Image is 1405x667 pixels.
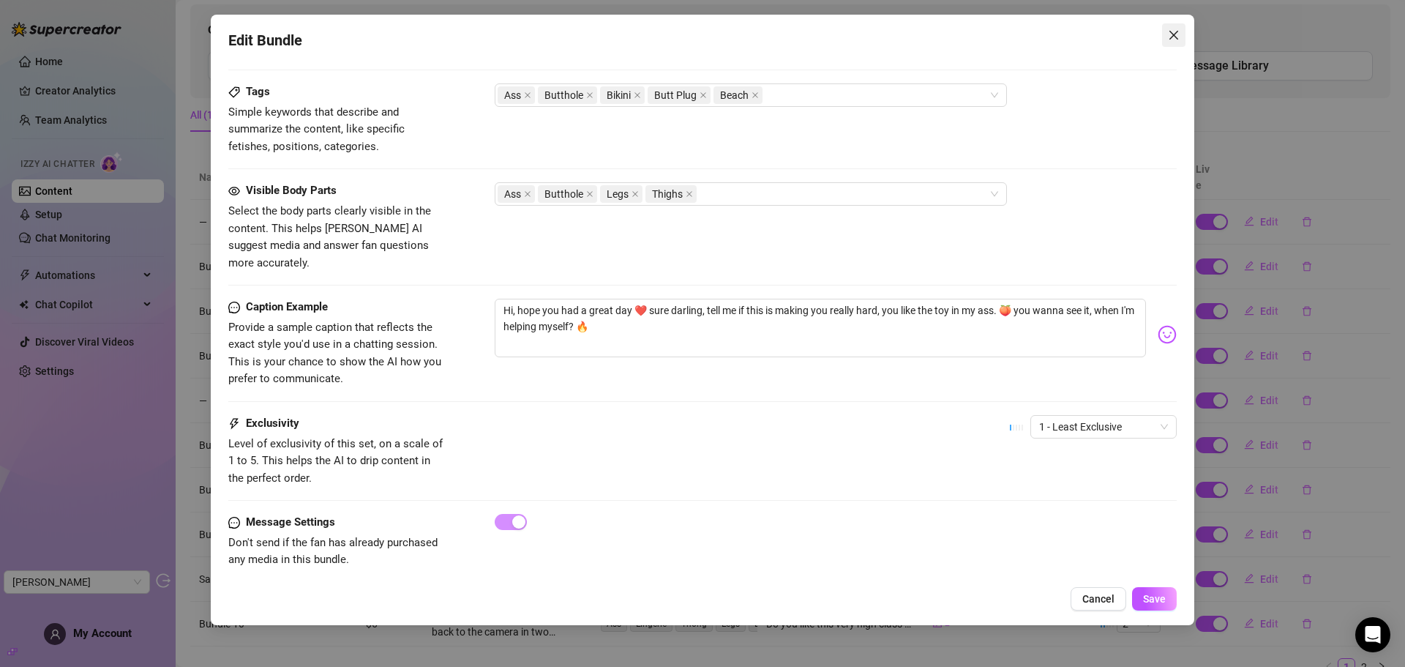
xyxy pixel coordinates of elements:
[654,87,697,103] span: Butt Plug
[228,321,441,386] span: Provide a sample caption that reflects the exact style you'd use in a chatting session. This is y...
[228,29,302,52] span: Edit Bundle
[632,190,639,198] span: close
[504,87,521,103] span: Ass
[686,190,693,198] span: close
[544,87,583,103] span: Butthole
[1158,325,1177,344] img: svg%3e
[498,86,535,104] span: Ass
[228,299,240,316] span: message
[607,87,631,103] span: Bikini
[1162,29,1185,41] span: Close
[1132,587,1177,611] button: Save
[1168,29,1180,41] span: close
[1162,23,1185,47] button: Close
[538,86,597,104] span: Butthole
[246,184,337,197] strong: Visible Body Parts
[600,185,642,203] span: Legs
[228,415,240,433] span: thunderbolt
[1082,593,1114,605] span: Cancel
[228,86,240,98] span: tag
[504,186,521,202] span: Ass
[495,299,1146,357] textarea: Hi, hope you had a great day ❤️ sure darling, tell me if this is making you really hard, you like...
[752,92,759,99] span: close
[607,186,629,202] span: Legs
[246,300,328,313] strong: Caption Example
[1039,416,1168,438] span: 1 - Least Exclusive
[246,85,270,98] strong: Tags
[228,204,431,269] span: Select the body parts clearly visible in the content. This helps [PERSON_NAME] AI suggest media a...
[246,417,299,430] strong: Exclusivity
[586,92,593,99] span: close
[524,92,531,99] span: close
[1071,587,1126,611] button: Cancel
[538,185,597,203] span: Butthole
[652,186,683,202] span: Thighs
[648,86,711,104] span: Butt Plug
[246,515,335,529] strong: Message Settings
[228,105,405,153] span: Simple keywords that describe and summarize the content, like specific fetishes, positions, categ...
[228,514,240,532] span: message
[713,86,763,104] span: Beach
[600,86,645,104] span: Bikini
[544,186,583,202] span: Butthole
[498,185,535,203] span: Ass
[1355,617,1390,652] div: Open Intercom Messenger
[720,87,749,103] span: Beach
[228,185,240,197] span: eye
[645,185,697,203] span: Thighs
[524,190,531,198] span: close
[1143,593,1166,605] span: Save
[634,92,641,99] span: close
[228,437,443,485] span: Level of exclusivity of this set, on a scale of 1 to 5. This helps the AI to drip content in the ...
[700,92,707,99] span: close
[228,536,438,567] span: Don't send if the fan has already purchased any media in this bundle.
[586,190,593,198] span: close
